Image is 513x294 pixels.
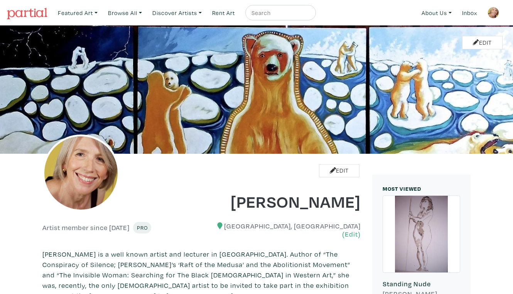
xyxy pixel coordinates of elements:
a: Featured Art [54,5,101,21]
a: Inbox [459,5,481,21]
h6: [GEOGRAPHIC_DATA], [GEOGRAPHIC_DATA] [208,222,361,239]
small: MOST VIEWED [383,185,421,192]
h6: Standing Nude [383,280,460,288]
a: Edit [319,164,359,178]
h1: [PERSON_NAME] [208,191,361,212]
span: Pro [137,224,148,231]
a: Edit [462,36,503,49]
img: phpThumb.php [42,134,120,212]
a: Browse All [105,5,145,21]
a: Discover Artists [149,5,205,21]
img: phpThumb.php [488,7,499,18]
a: About Us [418,5,455,21]
a: Rent Art [209,5,238,21]
h6: Artist member since [DATE] [42,223,130,232]
input: Search [251,8,309,18]
a: (Edit) [342,230,361,238]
